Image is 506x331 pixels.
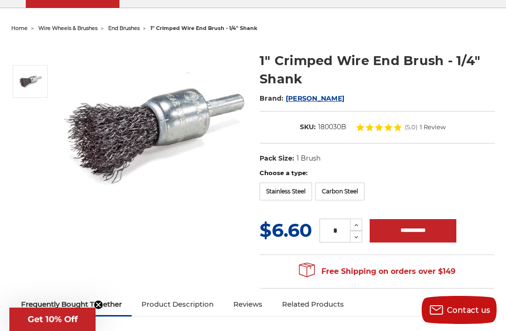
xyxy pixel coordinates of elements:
h1: 1" Crimped Wire End Brush - 1/4" Shank [260,51,495,88]
span: 1" crimped wire end brush - 1/4" shank [150,25,257,31]
a: [PERSON_NAME] [286,94,344,103]
div: Get 10% OffClose teaser [9,308,96,331]
img: 1" Crimped Wire End Brush - 1/4" Shank [19,70,42,93]
span: Free Shipping on orders over $149 [299,262,455,281]
dd: 1 Brush [297,154,320,163]
label: Choose a type: [260,169,495,178]
a: Product Description [132,294,223,315]
dt: SKU: [300,122,316,132]
a: Frequently Bought Together [11,294,132,315]
a: wire wheels & brushes [38,25,97,31]
span: $6.60 [260,219,312,242]
a: Reviews [223,294,272,315]
a: Related Products [272,294,354,315]
span: 1 Review [420,124,446,130]
span: Get 10% Off [28,314,78,324]
span: Brand: [260,94,284,103]
span: (5.0) [405,124,417,130]
dd: 180030B [318,122,346,132]
button: Close teaser [94,300,103,309]
button: Contact us [422,296,497,324]
a: end brushes [108,25,140,31]
span: Contact us [447,306,491,315]
img: 1" Crimped Wire End Brush - 1/4" Shank [63,42,246,225]
a: home [11,25,28,31]
dt: Pack Size: [260,154,294,163]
